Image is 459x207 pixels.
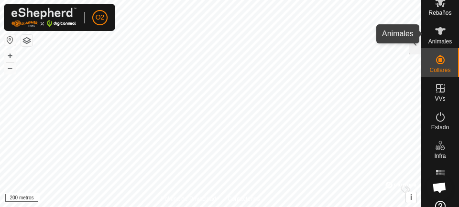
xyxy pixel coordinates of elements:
font: Mapa de calor [429,181,451,194]
font: – [8,63,12,73]
font: Estado [431,124,449,131]
font: Animales [428,38,452,45]
font: Rebaños [428,10,451,16]
div: Chat abierto [426,175,452,200]
font: VVs [435,95,445,102]
font: Política de Privacidad [161,196,216,202]
button: Restablecer mapa [4,34,16,46]
font: Collares [429,67,450,73]
font: Contáctenos [228,196,260,202]
font: + [8,51,13,61]
font: Infra [434,153,446,159]
font: i [410,193,412,201]
button: i [406,192,416,203]
a: Política de Privacidad [161,195,216,203]
button: – [4,62,16,74]
button: Capas del Mapa [21,35,33,46]
img: Logotipo de Gallagher [11,8,76,27]
a: Contáctenos [228,195,260,203]
button: + [4,50,16,62]
font: O2 [96,13,105,21]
